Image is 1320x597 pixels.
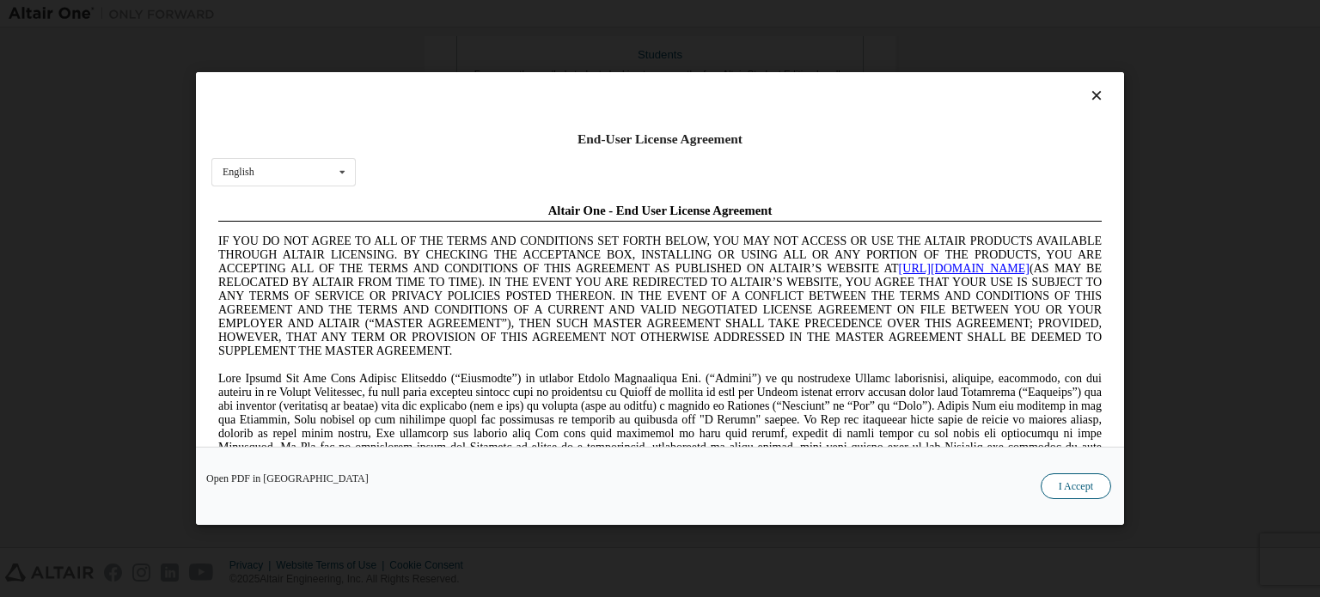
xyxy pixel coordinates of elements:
div: English [223,167,254,177]
span: IF YOU DO NOT AGREE TO ALL OF THE TERMS AND CONDITIONS SET FORTH BELOW, YOU MAY NOT ACCESS OR USE... [7,38,890,161]
span: Lore Ipsumd Sit Ame Cons Adipisc Elitseddo (“Eiusmodte”) in utlabor Etdolo Magnaaliqua Eni. (“Adm... [7,175,890,298]
span: Altair One - End User License Agreement [337,7,561,21]
a: Open PDF in [GEOGRAPHIC_DATA] [206,473,369,484]
button: I Accept [1041,473,1111,499]
div: End-User License Agreement [211,131,1109,148]
a: [URL][DOMAIN_NAME] [687,65,818,78]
